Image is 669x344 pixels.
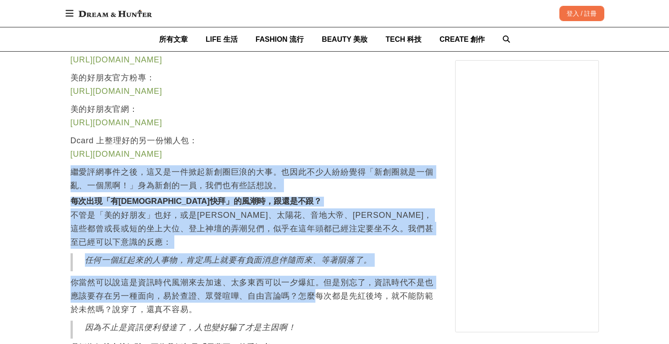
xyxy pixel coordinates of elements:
[439,27,485,51] a: CREATE 創作
[71,134,437,161] p: Dcard 上整理好的另一份懶人包：
[322,27,368,51] a: BEAUTY 美妝
[71,197,437,207] h3: 每次出現「有[DEMOGRAPHIC_DATA]快拜」的風潮時，跟還是不跟？
[71,55,162,64] a: [URL][DOMAIN_NAME]
[74,5,156,22] img: Dream & Hunter
[559,6,604,21] div: 登入 / 註冊
[256,35,304,43] span: FASHION 流行
[71,71,437,98] p: 美的好朋友官方粉專：
[322,35,368,43] span: BEAUTY 美妝
[71,208,437,249] p: 不管是「美的好朋友」也好，或是[PERSON_NAME]、太陽花、音地大帝、[PERSON_NAME]，這些都曾或長或短的坐上大位、登上神壇的弄潮兒們，似乎在這年頭都已經注定要坐不久。我們甚至已...
[85,253,425,267] p: 任何一個紅起來的人事物，肯定馬上就要有負面消息伴隨而來、等著隕落了。
[85,321,425,334] p: 因為不止是資訊便利發達了，人也變好騙了才是主因啊！
[439,35,485,43] span: CREATE 創作
[71,87,162,96] a: [URL][DOMAIN_NAME]
[385,35,421,43] span: TECH 科技
[206,35,238,43] span: LIFE 生活
[71,118,162,127] a: [URL][DOMAIN_NAME]
[206,27,238,51] a: LIFE 生活
[71,165,437,192] p: 繼愛評網事件之後，這又是一件掀起新創圈巨浪的大事。也因此不少人紛紛覺得「新創圈就是一個亂、一個黑啊！」身為新創的一員，我們也有些話想說。
[159,35,188,43] span: 所有文章
[159,27,188,51] a: 所有文章
[385,27,421,51] a: TECH 科技
[71,276,437,316] p: 你當然可以說這是資訊時代風潮來去加速、太多東西可以一夕爆紅。但是別忘了，資訊時代不是也應該要存在另一種面向，易於查證、眾聲喧嘩、自由言論嗎？怎麼每次都是先紅後垮，就不能防範於未然嗎？說穿了，還真...
[256,27,304,51] a: FASHION 流行
[71,150,162,159] a: [URL][DOMAIN_NAME]
[71,102,437,129] p: 美的好朋友官網：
